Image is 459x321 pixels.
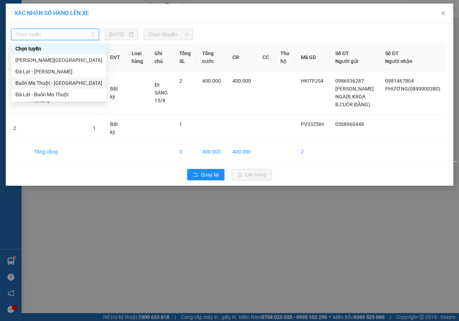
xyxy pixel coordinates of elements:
[232,78,251,84] span: 400.000
[15,45,102,53] div: Chọn tuyến
[104,115,126,142] td: Bất kỳ
[385,58,412,64] span: Người nhận
[301,121,324,127] span: PV33Z5IH
[15,29,95,40] span: Chọn tuyến
[301,78,323,84] span: HKITPJS4
[385,78,414,84] span: 0981467804
[15,56,102,64] div: [PERSON_NAME][GEOGRAPHIC_DATA]
[28,142,87,162] td: Tổng cộng
[227,142,257,162] td: 400.000
[11,43,107,54] div: Chọn tuyến
[15,91,102,98] div: Đà Lạt - Buôn Ma Thuột
[15,68,102,76] div: Đà Lạt - [PERSON_NAME]
[8,115,28,142] td: 2
[104,71,126,115] td: Bất kỳ
[104,44,126,71] th: ĐVT
[8,44,28,71] th: STT
[385,86,440,92] span: PHƯƠNG(0899900380)
[227,44,257,71] th: CR
[126,44,149,71] th: Loại hàng
[335,121,364,127] span: 0368960448
[193,172,198,178] span: rollback
[8,71,28,115] td: 1
[275,44,295,71] th: Thu hộ
[155,82,168,103] span: ĐI SÁNG 15/8
[197,44,227,71] th: Tổng cước
[335,86,374,107] span: [PERSON_NAME] NGA(B.KROA B,CUÔR ĐĂNG)
[202,78,221,84] span: 400.000
[433,4,453,24] button: Close
[257,44,275,71] th: CC
[149,44,174,71] th: Ghi chú
[187,169,224,180] button: rollbackQuay lại
[201,171,219,179] span: Quay lại
[174,142,197,162] td: 3
[15,79,102,87] div: Buôn Ma Thuột - [GEOGRAPHIC_DATA]
[295,44,330,71] th: Mã GD
[440,10,446,16] span: close
[93,125,96,131] span: 1
[179,121,182,127] span: 1
[14,10,89,16] span: XÁC NHẬN SỐ HÀNG LÊN XE
[11,77,107,89] div: Buôn Ma Thuột - Đà Lạt
[174,44,197,71] th: Tổng SL
[232,169,272,180] button: uploadLên hàng
[295,142,330,162] td: 2
[179,78,182,84] span: 2
[11,54,107,66] div: Gia Lai - Đà Lạt
[335,78,364,84] span: 0986936287
[109,30,127,38] input: 15/08/2025
[385,50,399,56] span: Số ĐT
[335,58,358,64] span: Người gửi
[11,66,107,77] div: Đà Lạt - Gia Lai
[335,50,349,56] span: Số ĐT
[148,29,188,40] span: Chọn chuyến
[197,142,227,162] td: 400.000
[11,89,107,100] div: Đà Lạt - Buôn Ma Thuột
